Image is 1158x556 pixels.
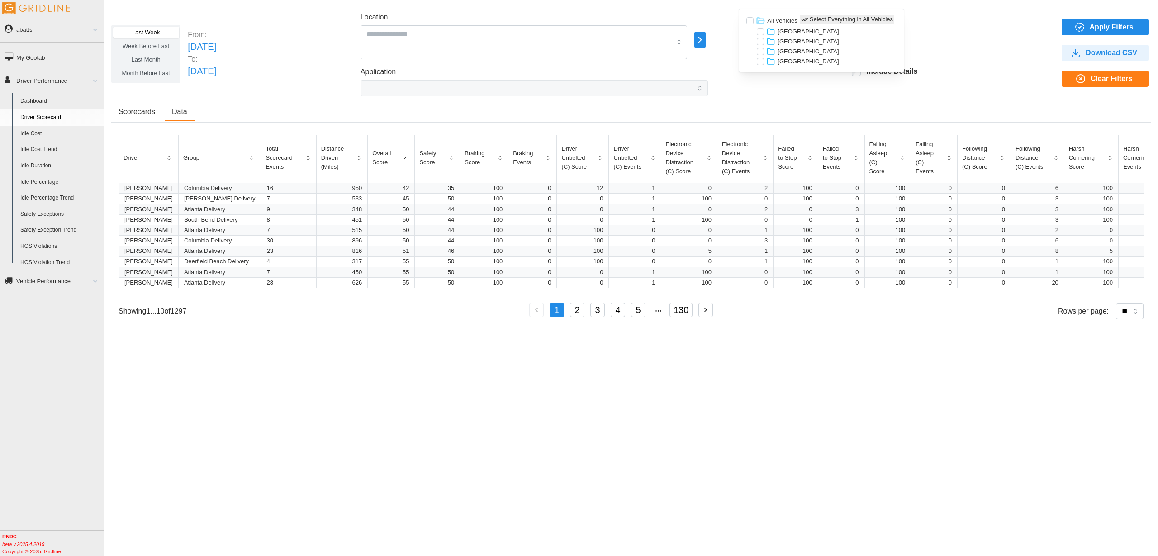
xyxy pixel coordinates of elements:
p: 0 [514,237,551,245]
p: 100 [667,195,712,203]
p: Failed to Stop Score [778,144,798,171]
span: Scorecards [119,108,155,115]
p: 42 [373,184,409,192]
p: 0 [723,268,768,276]
button: Clear Filters [1062,71,1149,87]
p: 100 [562,247,603,255]
p: 35 [420,184,454,192]
p: 0 [514,205,551,214]
p: Harsh Cornering Events [1123,144,1153,171]
p: 44 [420,216,454,224]
button: Failed to Stop Score [774,140,817,176]
p: 626 [322,279,362,287]
p: 100 [870,205,906,214]
p: 100 [465,257,503,266]
p: Atlanta Delivery [184,205,255,214]
p: 44 [420,205,454,214]
a: Idle Percentage Trend [16,190,104,206]
button: 130 [669,303,693,317]
p: [DATE] [188,64,216,78]
p: 0 [514,268,551,276]
p: 896 [322,237,362,245]
p: 0 [667,205,712,214]
p: 3 [1016,195,1058,203]
p: 0 [963,216,1005,224]
span: Clear Filters [1091,71,1132,86]
p: 100 [779,237,812,245]
p: 451 [322,216,362,224]
p: South Bend Delivery [184,216,255,224]
p: 100 [870,195,906,203]
p: 100 [1070,279,1113,287]
p: 3 [824,205,859,214]
p: 100 [465,237,503,245]
p: All Vehicles [767,17,797,25]
a: Idle Percentage [16,174,104,190]
p: 50 [373,216,409,224]
button: Following Distance (C) Events [1011,140,1064,176]
p: 0 [1070,237,1113,245]
p: 8 [266,216,310,224]
p: 1 [614,205,655,214]
p: 55 [373,279,409,287]
button: 4 [611,303,625,317]
p: 100 [667,268,712,276]
button: Select Everything in All Vehicles [800,15,894,24]
p: 100 [465,247,503,255]
p: 100 [465,216,503,224]
p: 100 [1070,268,1113,276]
p: Columbia Delivery [184,184,255,192]
p: [PERSON_NAME] [124,247,173,255]
p: 0 [514,184,551,192]
p: Driver [123,153,139,162]
p: 1 [723,257,768,266]
p: 100 [1070,195,1113,203]
b: RNDC [2,534,17,539]
p: 816 [322,247,362,255]
p: Select Everything in All Vehicles [810,15,893,24]
p: 0 [667,237,712,245]
p: [PERSON_NAME] [124,184,173,192]
p: 0 [824,237,859,245]
p: [PERSON_NAME] [124,279,173,287]
p: 0 [963,257,1005,266]
p: 0 [916,205,952,214]
p: 100 [779,195,812,203]
p: 0 [667,226,712,234]
p: 0 [963,268,1005,276]
p: 100 [779,257,812,266]
p: 6 [1016,184,1058,192]
p: 16 [266,184,310,192]
a: Idle Cost [16,126,104,142]
p: 2 [1016,226,1058,234]
p: 100 [870,226,906,234]
p: 20 [1016,279,1058,287]
p: [DATE] [188,40,216,54]
button: Braking Score [460,144,508,171]
p: Deerfield Beach Delivery [184,257,255,266]
p: 1 [824,216,859,224]
p: 0 [562,268,603,276]
p: 50 [420,195,454,203]
p: 46 [420,247,454,255]
button: Falling Asleep (C) Score [865,135,911,181]
p: 1 [614,279,655,287]
p: 5 [667,247,712,255]
p: 5 [1070,247,1113,255]
p: 44 [420,226,454,234]
p: 0 [1070,226,1113,234]
p: 100 [870,247,906,255]
p: 0 [514,216,551,224]
p: 100 [465,226,503,234]
p: 950 [322,184,362,192]
p: Braking Events [513,149,537,167]
p: Failed to Stop Events [823,144,845,171]
p: 100 [562,226,603,234]
p: Braking Score [465,149,489,167]
a: Safety Exception Trend [16,222,104,238]
p: Electronic Device Distraction (C) Events [722,140,754,176]
p: [GEOGRAPHIC_DATA] [778,28,839,36]
p: Total Scorecard Events [266,144,297,171]
button: Driver Unbelted (C) Score [557,140,608,176]
p: 0 [916,184,952,192]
